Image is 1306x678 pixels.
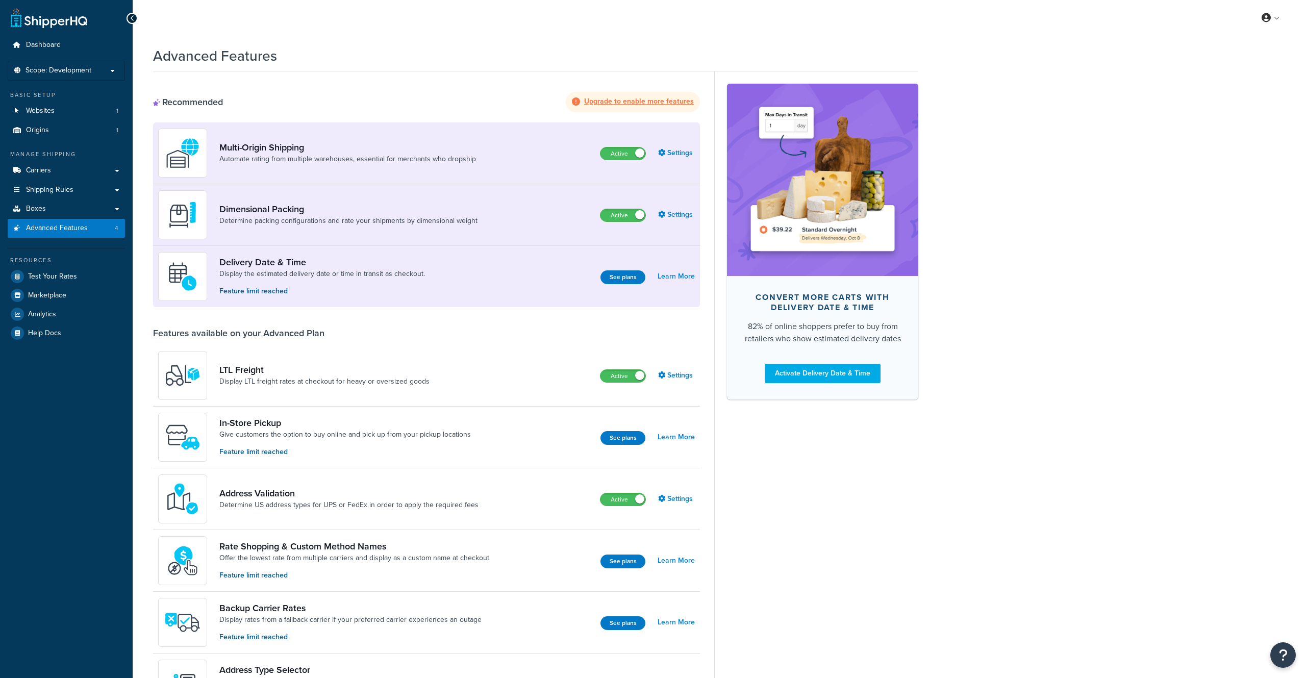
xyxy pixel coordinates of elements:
[26,224,88,233] span: Advanced Features
[26,186,73,194] span: Shipping Rules
[26,66,91,75] span: Scope: Development
[219,417,471,429] a: In-Store Pickup
[8,305,125,323] a: Analytics
[219,364,430,375] a: LTL Freight
[153,46,277,66] h1: Advanced Features
[219,269,425,279] a: Display the estimated delivery date or time in transit as checkout.
[658,615,695,630] a: Learn More
[219,541,489,552] a: Rate Shopping & Custom Method Names
[28,272,77,281] span: Test Your Rates
[153,328,324,339] div: Features available on your Advanced Plan
[219,216,478,226] a: Determine packing configurations and rate your shipments by dimensional weight
[219,257,425,268] a: Delivery Date & Time
[219,142,476,153] a: Multi-Origin Shipping
[8,219,125,238] a: Advanced Features4
[8,150,125,159] div: Manage Shipping
[26,205,46,213] span: Boxes
[600,616,645,630] a: See plans
[219,570,489,581] p: Feature limit reached
[165,543,200,579] img: icon-duo-feat-rate-shopping-ecdd8bed.png
[165,605,200,640] img: icon-duo-feat-backup-carrier-4420b188.png
[743,320,902,345] div: 82% of online shoppers prefer to buy from retailers who show estimated delivery dates
[8,161,125,180] a: Carriers
[600,431,645,445] a: See plans
[743,292,902,313] div: Convert more carts with delivery date & time
[26,126,49,135] span: Origins
[115,224,118,233] span: 4
[8,256,125,265] div: Resources
[600,493,645,506] label: Active
[219,615,482,625] a: Display rates from a fallback carrier if your preferred carrier experiences an outage
[116,107,118,115] span: 1
[219,154,476,164] a: Automate rating from multiple warehouses, essential for merchants who dropship
[8,121,125,140] li: Origins
[742,99,903,260] img: feature-image-ddt-36eae7f7280da8017bfb280eaccd9c446f90b1fe08728e4019434db127062ab4.png
[219,602,482,614] a: Backup Carrier Rates
[219,446,471,458] p: Feature limit reached
[8,121,125,140] a: Origins1
[658,492,695,506] a: Settings
[219,553,489,563] a: Offer the lowest rate from multiple carriers and display as a custom name at checkout
[584,96,694,107] strong: Upgrade to enable more features
[219,430,471,440] a: Give customers the option to buy online and pick up from your pickup locations
[8,102,125,120] li: Websites
[8,91,125,99] div: Basic Setup
[153,96,223,108] div: Recommended
[116,126,118,135] span: 1
[165,481,200,517] img: kIG8fy0lQAAAABJRU5ErkJggg==
[26,166,51,175] span: Carriers
[8,267,125,286] a: Test Your Rates
[165,358,200,393] img: y79ZsPf0fXUFUhFXDzUgf+ktZg5F2+ohG75+v3d2s1D9TjoU8PiyCIluIjV41seZevKCRuEjTPPOKHJsQcmKCXGdfprl3L4q7...
[8,199,125,218] a: Boxes
[28,291,66,300] span: Marketplace
[219,488,479,499] a: Address Validation
[219,664,476,675] a: Address Type Selector
[658,269,695,284] a: Learn More
[8,286,125,305] a: Marketplace
[219,376,430,387] a: Display LTL freight rates at checkout for heavy or oversized goods
[8,36,125,55] a: Dashboard
[600,209,645,221] label: Active
[658,430,695,444] a: Learn More
[219,286,425,297] p: Feature limit reached
[28,310,56,319] span: Analytics
[1270,642,1296,668] button: Open Resource Center
[600,370,645,382] label: Active
[8,219,125,238] li: Advanced Features
[600,147,645,160] label: Active
[28,329,61,338] span: Help Docs
[658,146,695,160] a: Settings
[8,324,125,342] a: Help Docs
[165,419,200,455] img: wfgcfpwTIucLEAAAAASUVORK5CYII=
[8,102,125,120] a: Websites1
[219,632,482,643] p: Feature limit reached
[8,181,125,199] a: Shipping Rules
[600,270,645,284] a: See plans
[658,208,695,222] a: Settings
[765,364,881,383] a: Activate Delivery Date & Time
[165,197,200,233] img: DTVBYsAAAAAASUVORK5CYII=
[165,135,200,171] img: WatD5o0RtDAAAAAElFTkSuQmCC
[219,500,479,510] a: Determine US address types for UPS or FedEx in order to apply the required fees
[658,554,695,568] a: Learn More
[26,41,61,49] span: Dashboard
[26,107,55,115] span: Websites
[165,259,200,294] img: gfkeb5ejjkALwAAAABJRU5ErkJggg==
[219,204,478,215] a: Dimensional Packing
[600,555,645,568] a: See plans
[658,368,695,383] a: Settings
